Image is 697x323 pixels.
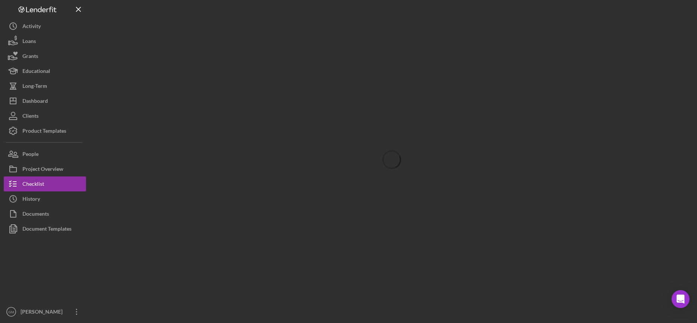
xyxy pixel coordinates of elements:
button: Checklist [4,176,86,191]
button: Clients [4,108,86,123]
button: Document Templates [4,221,86,236]
button: Long-Term [4,79,86,93]
div: Long-Term [22,79,47,95]
div: Dashboard [22,93,48,110]
div: Open Intercom Messenger [672,290,690,308]
button: Educational [4,64,86,79]
div: People [22,147,39,163]
button: Product Templates [4,123,86,138]
div: Documents [22,206,49,223]
div: History [22,191,40,208]
button: People [4,147,86,161]
div: Document Templates [22,221,71,238]
div: Educational [22,64,50,80]
button: GM[PERSON_NAME] [4,304,86,319]
div: [PERSON_NAME] [19,304,67,321]
div: Checklist [22,176,44,193]
button: Documents [4,206,86,221]
div: Clients [22,108,39,125]
button: Grants [4,49,86,64]
button: Dashboard [4,93,86,108]
button: Activity [4,19,86,34]
div: Grants [22,49,38,65]
div: Loans [22,34,36,50]
button: History [4,191,86,206]
div: Project Overview [22,161,63,178]
div: Activity [22,19,41,36]
button: Project Overview [4,161,86,176]
text: GM [8,310,14,314]
div: Product Templates [22,123,66,140]
button: Loans [4,34,86,49]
